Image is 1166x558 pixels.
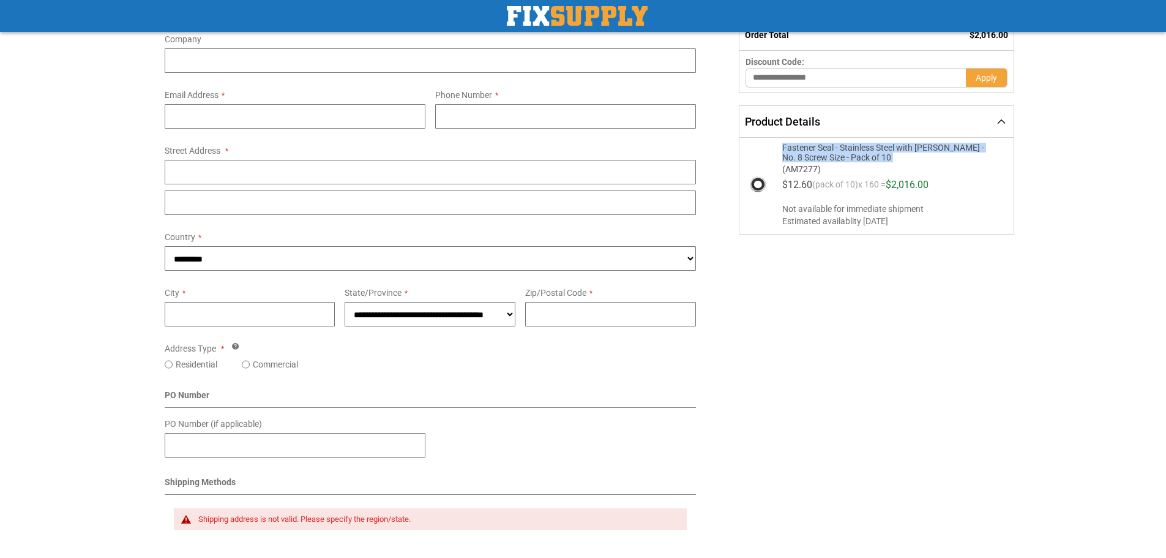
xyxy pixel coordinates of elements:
label: Commercial [253,358,298,371]
span: (pack of 10) [812,180,858,195]
div: Shipping address is not valid. Please specify the region/state. [198,515,675,524]
span: Street Address [165,146,220,156]
span: City [165,288,179,298]
span: (AM7277) [782,162,988,174]
div: PO Number [165,389,697,408]
span: Email Address [165,90,219,100]
span: Apply [976,73,997,83]
span: $2,016.00 [886,179,929,190]
img: Fastener Seal - Stainless Steel with Viton Rubber - No. 8 Screw Size - Pack of 10 [746,173,770,197]
span: x 160 = [858,180,886,195]
span: Estimated availablity [DATE] [782,215,1003,227]
span: Not available for immediate shipment [782,203,1003,215]
span: Phone Number [435,90,492,100]
label: Residential [176,358,217,371]
div: Shipping Methods [165,476,697,495]
img: Fix Industrial Supply [507,6,648,26]
span: Company [165,34,201,44]
span: $2,016.00 [970,30,1008,40]
span: Address Type [165,344,216,353]
span: $12.60 [782,179,812,190]
a: store logo [507,6,648,26]
span: PO Number (if applicable) [165,419,262,429]
span: Fastener Seal - Stainless Steel with [PERSON_NAME] - No. 8 Screw Size - Pack of 10 [782,143,988,162]
span: Discount Code: [746,57,804,67]
span: Product Details [745,115,820,128]
button: Apply [966,68,1007,88]
span: Country [165,232,195,242]
strong: Order Total [745,30,789,40]
span: State/Province [345,288,402,298]
span: Zip/Postal Code [525,288,586,298]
